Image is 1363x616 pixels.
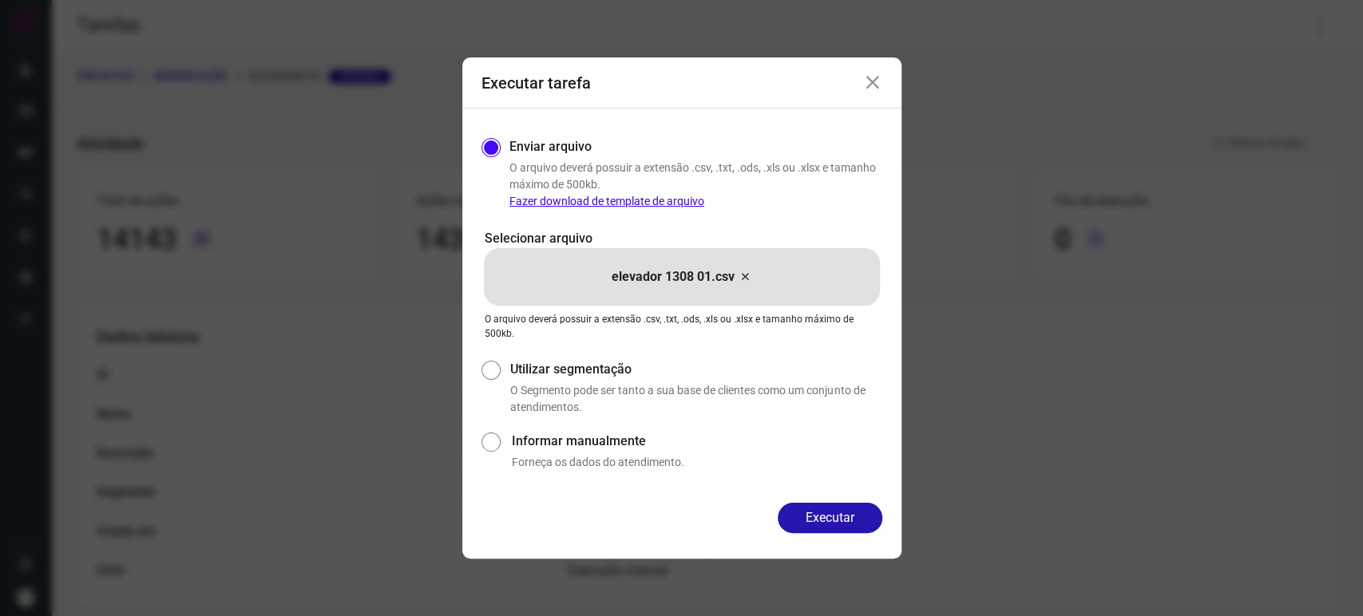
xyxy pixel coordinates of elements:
[509,195,704,207] a: Fazer download de template de arquivo
[485,312,879,341] p: O arquivo deverá possuir a extensão .csv, .txt, .ods, .xls ou .xlsx e tamanho máximo de 500kb.
[509,160,882,210] p: O arquivo deverá possuir a extensão .csv, .txt, .ods, .xls ou .xlsx e tamanho máximo de 500kb.
[509,137,592,156] label: Enviar arquivo
[481,73,591,93] h3: Executar tarefa
[512,432,882,451] label: Informar manualmente
[512,454,882,471] p: Forneça os dados do atendimento.
[778,503,882,533] button: Executar
[485,229,879,248] p: Selecionar arquivo
[510,360,882,379] label: Utilizar segmentação
[612,267,735,286] p: elevador 1308 01.csv
[510,382,882,416] p: O Segmento pode ser tanto a sua base de clientes como um conjunto de atendimentos.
